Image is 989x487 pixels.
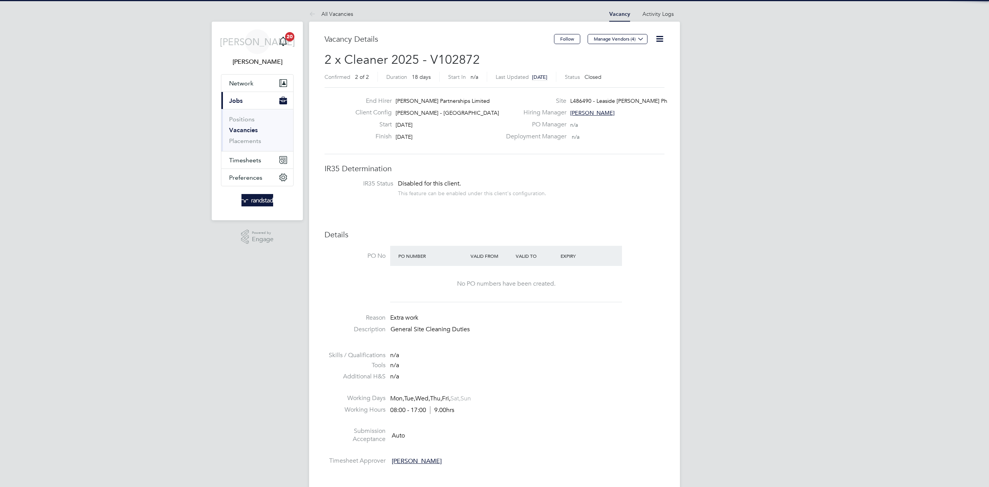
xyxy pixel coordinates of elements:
[355,73,369,80] span: 2 of 2
[325,34,554,44] h3: Vacancy Details
[390,361,399,369] span: n/a
[396,133,413,140] span: [DATE]
[349,97,392,105] label: End Hirer
[229,157,261,164] span: Timesheets
[412,73,431,80] span: 18 days
[532,74,547,80] span: [DATE]
[309,10,353,17] a: All Vacancies
[325,457,386,465] label: Timesheet Approver
[325,427,386,443] label: Submission Acceptance
[349,133,392,141] label: Finish
[471,73,478,80] span: n/a
[390,395,404,402] span: Mon,
[442,395,450,402] span: Fri,
[554,34,580,44] button: Follow
[325,325,386,334] label: Description
[325,406,386,414] label: Working Hours
[221,152,293,169] button: Timesheets
[565,73,580,80] label: Status
[241,230,274,244] a: Powered byEngage
[325,351,386,359] label: Skills / Qualifications
[325,52,480,67] span: 2 x Cleaner 2025 - V102872
[514,249,559,263] div: Valid To
[570,97,680,104] span: L486490 - Leaside [PERSON_NAME] Phase 2
[398,280,614,288] div: No PO numbers have been created.
[220,37,295,47] span: [PERSON_NAME]
[398,180,461,187] span: Disabled for this client.
[396,97,490,104] span: [PERSON_NAME] Partnerships Limited
[221,92,293,109] button: Jobs
[325,394,386,402] label: Working Days
[252,230,274,236] span: Powered by
[396,249,469,263] div: PO Number
[609,11,630,17] a: Vacancy
[448,73,466,80] label: Start In
[221,75,293,92] button: Network
[469,249,514,263] div: Valid From
[221,194,294,206] a: Go to home page
[501,121,566,129] label: PO Manager
[390,373,399,380] span: n/a
[398,188,546,197] div: This feature can be enabled under this client's configuration.
[501,133,566,141] label: Deployment Manager
[461,395,471,402] span: Sun
[229,126,258,134] a: Vacancies
[404,395,415,402] span: Tue,
[392,432,405,439] span: Auto
[390,406,454,414] div: 08:00 - 17:00
[496,73,529,80] label: Last Updated
[325,73,350,80] label: Confirmed
[430,406,454,414] span: 9.00hrs
[501,97,566,105] label: Site
[390,351,399,359] span: n/a
[221,29,294,66] a: [PERSON_NAME][PERSON_NAME]
[229,97,243,104] span: Jobs
[559,249,604,263] div: Expiry
[585,73,602,80] span: Closed
[252,236,274,243] span: Engage
[430,395,442,402] span: Thu,
[325,373,386,381] label: Additional H&S
[396,121,413,128] span: [DATE]
[325,361,386,370] label: Tools
[588,34,647,44] button: Manage Vendors (4)
[392,457,442,465] span: [PERSON_NAME]
[229,174,262,181] span: Preferences
[332,180,393,188] label: IR35 Status
[325,314,386,322] label: Reason
[325,252,386,260] label: PO No
[396,109,499,116] span: [PERSON_NAME] - [GEOGRAPHIC_DATA]
[415,395,430,402] span: Wed,
[325,163,664,174] h3: IR35 Determination
[572,133,579,140] span: n/a
[501,109,566,117] label: Hiring Manager
[450,395,461,402] span: Sat,
[390,314,418,322] span: Extra work
[349,109,392,117] label: Client Config
[570,121,578,128] span: n/a
[386,73,407,80] label: Duration
[229,116,255,123] a: Positions
[241,194,274,206] img: randstad-logo-retina.png
[642,10,674,17] a: Activity Logs
[229,80,253,87] span: Network
[349,121,392,129] label: Start
[221,57,294,66] span: Jak Ahmed
[221,169,293,186] button: Preferences
[285,32,294,41] span: 20
[275,29,291,54] a: 20
[221,109,293,151] div: Jobs
[229,137,261,145] a: Placements
[391,325,664,334] p: General Site Cleaning Duties
[212,22,303,220] nav: Main navigation
[570,109,615,116] span: [PERSON_NAME]
[325,230,664,240] h3: Details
